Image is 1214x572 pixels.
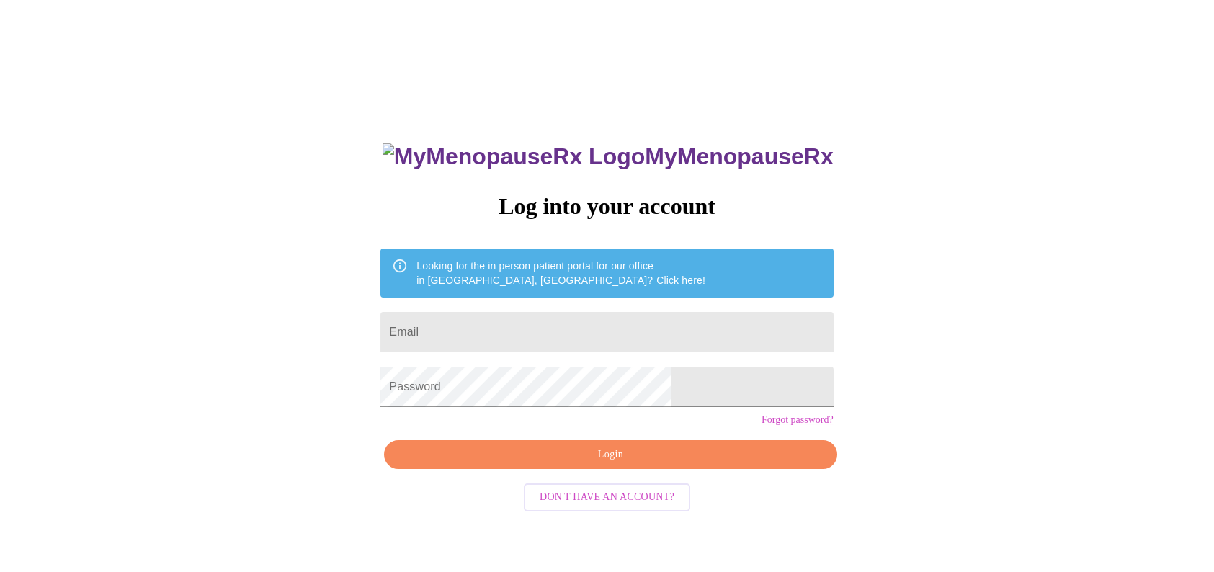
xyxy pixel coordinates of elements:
[540,488,674,506] span: Don't have an account?
[401,446,820,464] span: Login
[656,274,705,286] a: Click here!
[384,440,836,470] button: Login
[380,193,833,220] h3: Log into your account
[520,490,694,502] a: Don't have an account?
[524,483,690,511] button: Don't have an account?
[416,253,705,293] div: Looking for the in person patient portal for our office in [GEOGRAPHIC_DATA], [GEOGRAPHIC_DATA]?
[762,414,834,426] a: Forgot password?
[383,143,645,170] img: MyMenopauseRx Logo
[383,143,834,170] h3: MyMenopauseRx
